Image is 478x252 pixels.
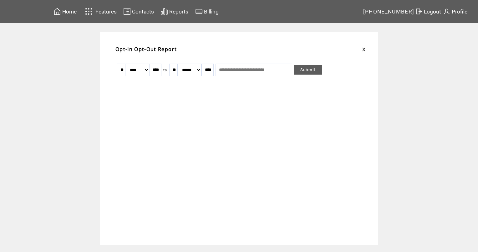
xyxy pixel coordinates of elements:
[83,6,94,17] img: features.svg
[169,8,188,15] span: Reports
[363,8,414,15] span: [PHONE_NUMBER]
[160,7,189,16] a: Reports
[62,8,77,15] span: Home
[163,68,167,72] span: to
[160,8,168,15] img: chart.svg
[123,8,131,15] img: contacts.svg
[95,8,117,15] span: Features
[414,7,442,16] a: Logout
[53,8,61,15] img: home.svg
[115,46,177,53] span: Opt-In Opt-Out Report
[204,8,219,15] span: Billing
[443,8,450,15] img: profile.svg
[53,7,78,16] a: Home
[195,8,203,15] img: creidtcard.svg
[442,7,468,16] a: Profile
[82,5,118,18] a: Features
[132,8,154,15] span: Contacts
[415,8,423,15] img: exit.svg
[424,8,441,15] span: Logout
[194,7,220,16] a: Billing
[294,65,322,75] a: Submit
[452,8,467,15] span: Profile
[122,7,155,16] a: Contacts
